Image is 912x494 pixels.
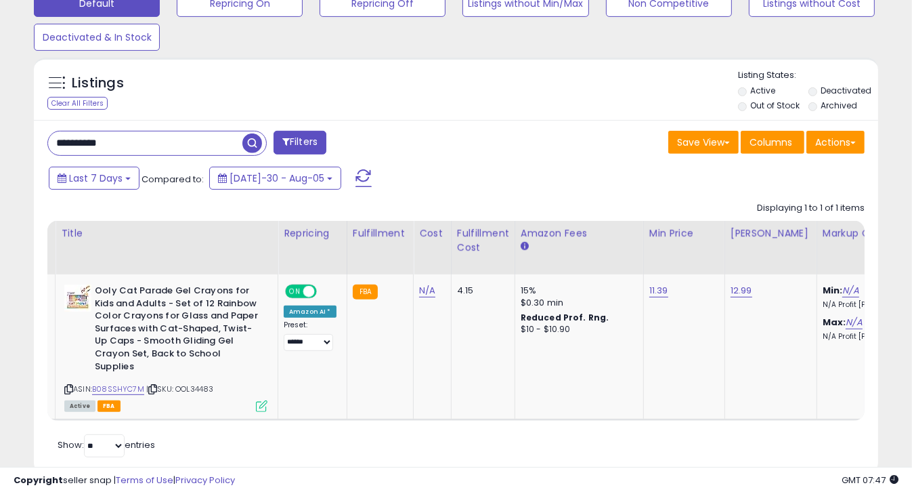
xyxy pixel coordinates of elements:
[146,384,214,394] span: | SKU: OOL34483
[209,167,341,190] button: [DATE]-30 - Aug-05
[72,74,124,93] h5: Listings
[69,171,123,185] span: Last 7 Days
[738,69,878,82] p: Listing States:
[823,316,846,329] b: Max:
[750,85,775,96] label: Active
[842,284,859,297] a: N/A
[315,286,336,297] span: OFF
[286,286,303,297] span: ON
[649,226,719,241] div: Min Price
[49,167,139,190] button: Last 7 Days
[284,226,341,241] div: Repricing
[521,312,609,323] b: Reduced Prof. Rng.
[521,297,633,309] div: $0.30 min
[750,100,800,111] label: Out of Stock
[230,171,324,185] span: [DATE]-30 - Aug-05
[274,131,326,155] button: Filters
[457,226,509,255] div: Fulfillment Cost
[92,384,144,395] a: B08SSHYC7M
[14,474,235,487] div: seller snap | |
[823,284,843,297] b: Min:
[419,226,446,241] div: Cost
[34,24,160,51] button: Deactivated & In Stock
[757,202,865,215] div: Displaying 1 to 1 of 1 items
[64,285,91,312] img: 41Y04HXr-zL._SL40_.jpg
[353,285,378,300] small: FBA
[521,226,638,241] div: Amazon Fees
[521,324,633,335] div: $10 - $10.90
[750,136,792,149] span: Columns
[64,400,95,412] span: All listings currently available for purchase on Amazon
[97,400,121,412] span: FBA
[457,285,504,297] div: 4.15
[142,173,204,186] span: Compared to:
[284,306,336,318] div: Amazon AI *
[47,97,108,110] div: Clear All Filters
[116,474,173,487] a: Terms of Use
[58,438,155,451] span: Show: entries
[741,131,804,154] button: Columns
[731,284,752,297] a: 12.99
[353,226,408,241] div: Fulfillment
[649,284,668,297] a: 11.39
[668,131,739,154] button: Save View
[846,316,862,329] a: N/A
[64,285,267,411] div: ASIN:
[284,321,336,351] div: Preset:
[806,131,865,154] button: Actions
[821,100,857,111] label: Archived
[842,474,898,487] span: 2025-08-13 07:47 GMT
[61,226,272,241] div: Title
[14,474,63,487] strong: Copyright
[731,226,811,241] div: [PERSON_NAME]
[521,241,529,253] small: Amazon Fees.
[175,474,235,487] a: Privacy Policy
[95,285,259,376] b: Ooly Cat Parade Gel Crayons for Kids and Adults - Set of 12 Rainbow Color Crayons for Glass and P...
[821,85,871,96] label: Deactivated
[521,285,633,297] div: 15%
[419,284,435,297] a: N/A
